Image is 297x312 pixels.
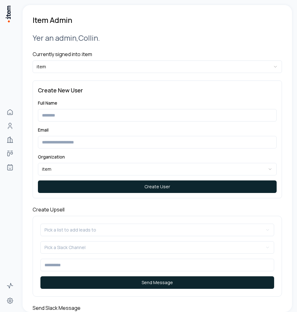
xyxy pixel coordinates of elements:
[38,154,65,160] label: Organization
[38,127,49,133] label: Email
[5,5,11,23] img: Item Brain Logo
[33,304,282,312] h4: Send Slack Message
[33,33,282,43] h2: Yer an admin, Collin .
[4,120,16,132] a: People
[33,15,72,25] h1: Item Admin
[4,294,16,307] a: Settings
[4,106,16,118] a: Home
[38,180,277,193] button: Create User
[4,147,16,160] a: Deals
[33,206,282,213] h4: Create Upsell
[33,50,282,58] h4: Currently signed into: item
[38,86,277,95] h3: Create New User
[40,276,274,289] button: Send Message
[4,279,16,292] a: Activity
[4,161,16,174] a: Agents
[4,133,16,146] a: Companies
[38,100,57,106] label: Full Name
